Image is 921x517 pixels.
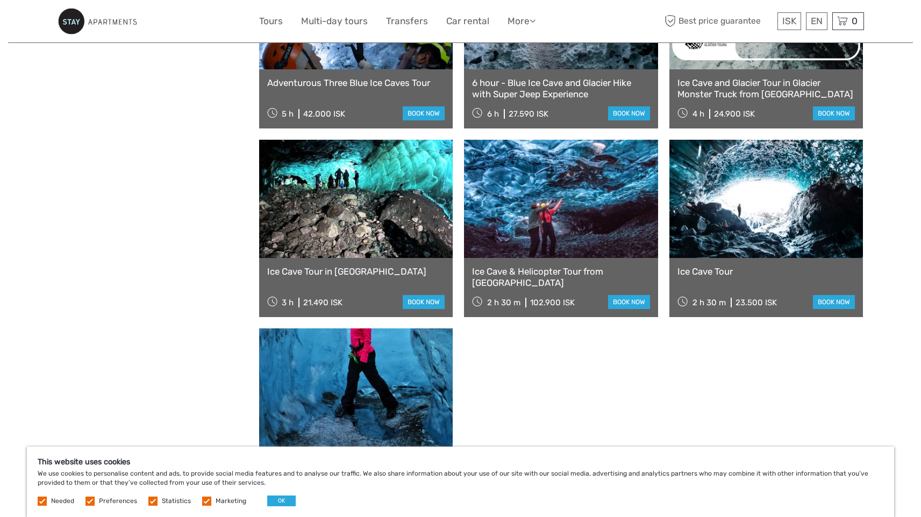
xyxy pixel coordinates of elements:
[608,106,650,120] a: book now
[509,109,548,119] div: 27.590 ISK
[403,295,445,309] a: book now
[806,12,827,30] div: EN
[267,266,445,277] a: Ice Cave Tour in [GEOGRAPHIC_DATA]
[282,109,294,119] span: 5 h
[38,457,883,466] h5: This website uses cookies
[813,106,855,120] a: book now
[736,298,777,307] div: 23.500 ISK
[677,77,855,99] a: Ice Cave and Glacier Tour in Glacier Monster Truck from [GEOGRAPHIC_DATA]
[813,295,855,309] a: book now
[303,109,345,119] div: 42.000 ISK
[27,447,894,517] div: We use cookies to personalise content and ads, to provide social media features and to analyse ou...
[267,77,445,88] a: Adventurous Three Blue Ice Caves Tour
[677,266,855,277] a: Ice Cave Tour
[301,13,368,29] a: Multi-day tours
[259,13,283,29] a: Tours
[714,109,755,119] div: 24.900 ISK
[216,497,246,506] label: Marketing
[386,13,428,29] a: Transfers
[267,496,296,506] button: OK
[508,13,536,29] a: More
[51,497,74,506] label: Needed
[530,298,575,307] div: 102.900 ISK
[487,298,520,307] span: 2 h 30 m
[692,298,726,307] span: 2 h 30 m
[782,16,796,26] span: ISK
[662,12,775,30] span: Best price guarantee
[99,497,137,506] label: Preferences
[303,298,342,307] div: 21.490 ISK
[58,8,137,34] img: 801-99f4e115-ac62-49e2-8b0f-3d46981aaa15_logo_small.jpg
[692,109,704,119] span: 4 h
[608,295,650,309] a: book now
[162,497,191,506] label: Statistics
[403,106,445,120] a: book now
[472,266,650,288] a: Ice Cave & Helicopter Tour from [GEOGRAPHIC_DATA]
[282,298,294,307] span: 3 h
[472,77,650,99] a: 6 hour - Blue Ice Cave and Glacier Hike with Super Jeep Experience
[487,109,499,119] span: 6 h
[850,16,859,26] span: 0
[446,13,489,29] a: Car rental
